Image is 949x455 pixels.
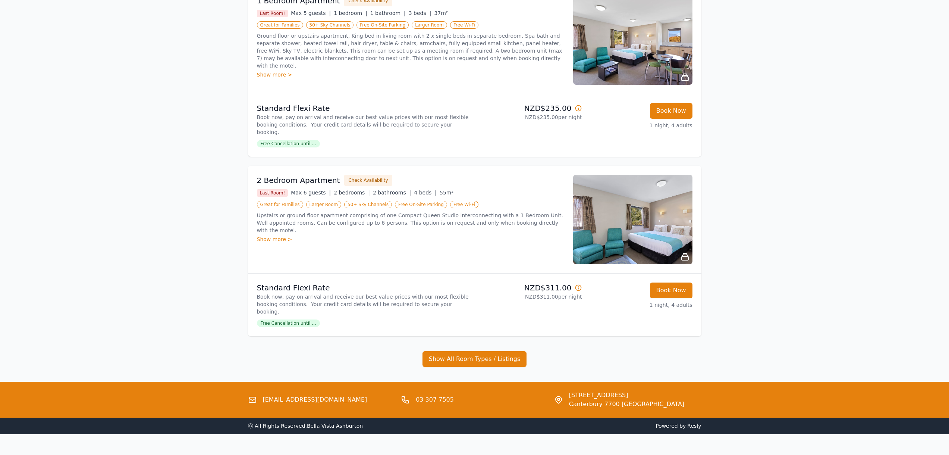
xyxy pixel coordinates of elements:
[450,21,478,29] span: Free Wi-Fi
[257,283,472,293] p: Standard Flexi Rate
[257,71,564,78] div: Show more >
[257,21,303,29] span: Great for Families
[257,175,340,186] h3: 2 Bedroom Apartment
[409,10,431,16] span: 3 beds |
[414,190,437,196] span: 4 beds |
[650,283,692,298] button: Book Now
[263,395,367,404] a: [EMAIL_ADDRESS][DOMAIN_NAME]
[257,236,564,243] div: Show more >
[306,21,354,29] span: 50+ Sky Channels
[257,189,288,197] span: Last Room!
[344,175,392,186] button: Check Availability
[334,190,370,196] span: 2 bedrooms |
[334,10,367,16] span: 1 bedroom |
[257,212,564,234] p: Upstairs or ground floor apartment comprising of one Compact Queen Studio interconnecting with a ...
[257,320,320,327] span: Free Cancellation until ...
[257,103,472,113] p: Standard Flexi Rate
[588,122,692,129] p: 1 night, 4 adults
[412,21,447,29] span: Larger Room
[257,32,564,69] p: Ground floor or upstairs apartment, King bed in living room with 2 x single beds in separate bedr...
[478,293,582,300] p: NZD$311.00 per night
[257,113,472,136] p: Book now, pay on arrival and receive our best value prices with our most flexible booking conditi...
[257,10,288,17] span: Last Room!
[478,422,701,430] span: Powered by
[306,201,342,208] span: Larger Room
[434,10,448,16] span: 37m²
[687,423,701,429] a: Resly
[356,21,409,29] span: Free On-Site Parking
[422,351,527,367] button: Show All Room Types / Listings
[370,10,406,16] span: 1 bathroom |
[478,113,582,121] p: NZD$235.00 per night
[650,103,692,119] button: Book Now
[478,283,582,293] p: NZD$311.00
[257,201,303,208] span: Great for Families
[588,301,692,309] p: 1 night, 4 adults
[416,395,454,404] a: 03 307 7505
[478,103,582,113] p: NZD$235.00
[257,140,320,147] span: Free Cancellation until ...
[395,201,447,208] span: Free On-Site Parking
[569,391,684,400] span: [STREET_ADDRESS]
[569,400,684,409] span: Canterbury 7700 [GEOGRAPHIC_DATA]
[450,201,478,208] span: Free Wi-Fi
[257,293,472,315] p: Book now, pay on arrival and receive our best value prices with our most flexible booking conditi...
[440,190,453,196] span: 55m²
[248,423,363,429] span: ⓒ All Rights Reserved. Bella Vista Ashburton
[344,201,392,208] span: 50+ Sky Channels
[291,10,331,16] span: Max 5 guests |
[291,190,331,196] span: Max 6 guests |
[373,190,411,196] span: 2 bathrooms |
